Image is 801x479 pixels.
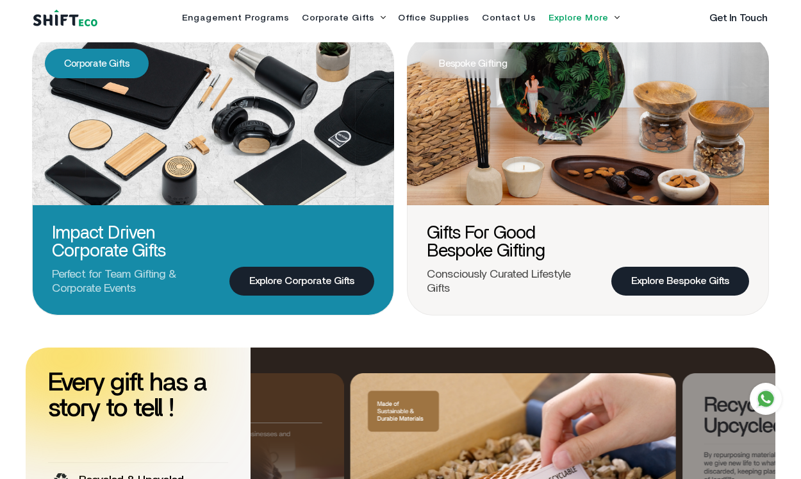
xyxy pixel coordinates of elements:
[420,49,527,78] span: Bespoke Gifting
[229,267,374,296] a: Explore Corporate Gifts
[407,36,769,205] img: bespoke_gift.png
[32,36,394,205] img: corporate_gift.png
[182,13,289,22] a: Engagement Programs
[709,13,768,23] a: Get In Touch
[302,13,374,22] a: Corporate Gifts
[52,268,213,296] p: Perfect for Team Gifting & Corporate Events
[45,49,149,78] span: Corporate Gifts
[611,267,749,296] a: Explore Bespoke Gifts
[52,224,213,260] h3: Impact Driven Corporate Gifts
[398,13,469,22] a: Office Supplies
[427,224,588,260] h3: Gifts for Good Bespoke Gifting
[427,268,588,296] p: Consciously Curated Lifestyle Gifts
[549,13,608,22] a: Explore More
[48,370,228,421] h1: Every gift has a story to tell !
[482,13,536,22] a: Contact Us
